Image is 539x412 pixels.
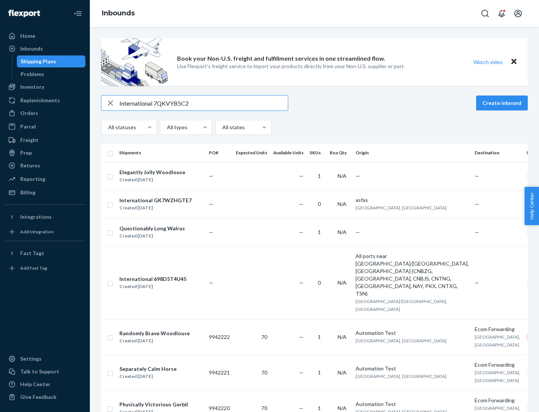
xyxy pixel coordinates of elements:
[318,229,321,235] span: 1
[119,330,190,337] div: Randomly Brave Woodlouse
[119,204,192,212] div: Created [DATE]
[299,201,304,207] span: —
[119,275,186,283] div: International 698D5T4U45
[20,123,36,130] div: Parcel
[20,265,47,271] div: Add Fast Tag
[261,405,267,411] span: 70
[20,45,43,52] div: Inbounds
[17,55,86,67] a: Shipping Plans
[261,369,267,376] span: 70
[20,368,59,375] div: Talk to Support
[4,121,85,133] a: Parcel
[20,162,40,169] div: Returns
[21,58,56,65] div: Shipping Plans
[20,109,38,117] div: Orders
[356,329,469,337] div: Automation Test
[20,149,32,157] div: Prep
[4,187,85,199] a: Billing
[209,201,213,207] span: —
[356,365,469,372] div: Automation Test
[233,144,270,162] th: Expected Units
[20,189,36,196] div: Billing
[475,325,520,333] div: Ecom Forwarding
[318,173,321,179] span: 1
[20,393,57,401] div: Give Feedback
[96,3,141,24] ol: breadcrumbs
[17,68,86,80] a: Problems
[4,211,85,223] button: Integrations
[20,355,42,363] div: Settings
[206,144,233,162] th: PO#
[299,173,304,179] span: —
[318,369,321,376] span: 1
[299,369,304,376] span: —
[4,173,85,185] a: Reporting
[478,6,493,21] button: Open Search Box
[356,338,447,343] span: [GEOGRAPHIC_DATA], [GEOGRAPHIC_DATA]
[4,81,85,93] a: Inventory
[261,334,267,340] span: 70
[20,136,39,144] div: Freight
[119,401,188,408] div: Physically Victorious Gerbil
[338,229,347,235] span: N/A
[318,201,321,207] span: 0
[356,196,469,204] div: asfas
[8,10,40,17] img: Flexport logo
[475,397,520,404] div: Ecom Forwarding
[318,405,321,411] span: 1
[4,160,85,172] a: Returns
[177,54,385,63] p: Book your Non-U.S. freight and fulfillment services in one streamlined flow.
[4,94,85,106] a: Replenishments
[469,57,508,67] button: Watch video
[4,353,85,365] a: Settings
[119,373,177,380] div: Created [DATE]
[119,225,185,232] div: Questionably Long Walrus
[209,279,213,286] span: —
[356,252,469,297] div: All ports near [GEOGRAPHIC_DATA]/[GEOGRAPHIC_DATA], [GEOGRAPHIC_DATA] (CNBZG, [GEOGRAPHIC_DATA], ...
[102,9,135,17] a: Inbounds
[475,201,479,207] span: —
[356,173,360,179] span: —
[338,279,347,286] span: N/A
[356,373,447,379] span: [GEOGRAPHIC_DATA], [GEOGRAPHIC_DATA]
[356,205,447,210] span: [GEOGRAPHIC_DATA], [GEOGRAPHIC_DATA]
[20,175,45,183] div: Reporting
[119,197,192,204] div: International GK7WZHGTE7
[475,173,479,179] span: —
[20,213,52,221] div: Integrations
[206,319,233,355] td: 9942222
[4,378,85,390] a: Help Center
[318,334,321,340] span: 1
[307,144,327,162] th: SKUs
[356,400,469,408] div: Automation Test
[4,262,85,274] a: Add Fast Tag
[475,279,479,286] span: —
[107,124,108,131] input: All statuses
[524,187,539,225] button: Help Center
[4,43,85,55] a: Inbounds
[70,6,85,21] button: Close Navigation
[4,147,85,159] a: Prep
[116,144,206,162] th: Shipments
[475,361,520,369] div: Ecom Forwarding
[338,173,347,179] span: N/A
[206,355,233,390] td: 9942221
[20,97,60,104] div: Replenishments
[338,405,347,411] span: N/A
[476,96,528,110] button: Create inbound
[20,228,54,235] div: Add Integration
[475,229,479,235] span: —
[299,229,304,235] span: —
[475,334,520,348] span: [GEOGRAPHIC_DATA], [GEOGRAPHIC_DATA]
[4,107,85,119] a: Orders
[4,134,85,146] a: Freight
[119,337,190,345] div: Created [DATE]
[166,124,167,131] input: All types
[353,144,472,162] th: Origin
[21,70,44,78] div: Problems
[270,144,307,162] th: Available Units
[4,366,85,378] a: Talk to Support
[119,169,185,176] div: Elegantly Jolly Woodlouse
